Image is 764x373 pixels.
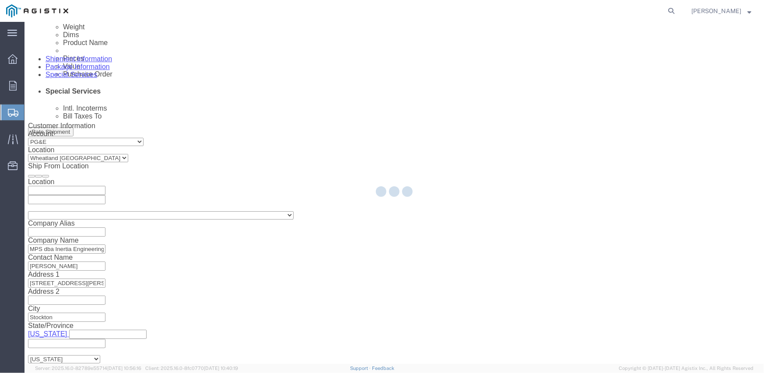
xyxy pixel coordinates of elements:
img: logo [6,4,68,17]
span: Chantelle Bower [691,6,741,16]
span: Server: 2025.16.0-82789e55714 [35,366,141,371]
a: Feedback [372,366,394,371]
a: Support [350,366,372,371]
span: Client: 2025.16.0-8fc0770 [145,366,238,371]
span: [DATE] 10:56:16 [107,366,141,371]
span: [DATE] 10:40:19 [204,366,238,371]
button: [PERSON_NAME] [691,6,752,16]
span: Copyright © [DATE]-[DATE] Agistix Inc., All Rights Reserved [619,365,753,372]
